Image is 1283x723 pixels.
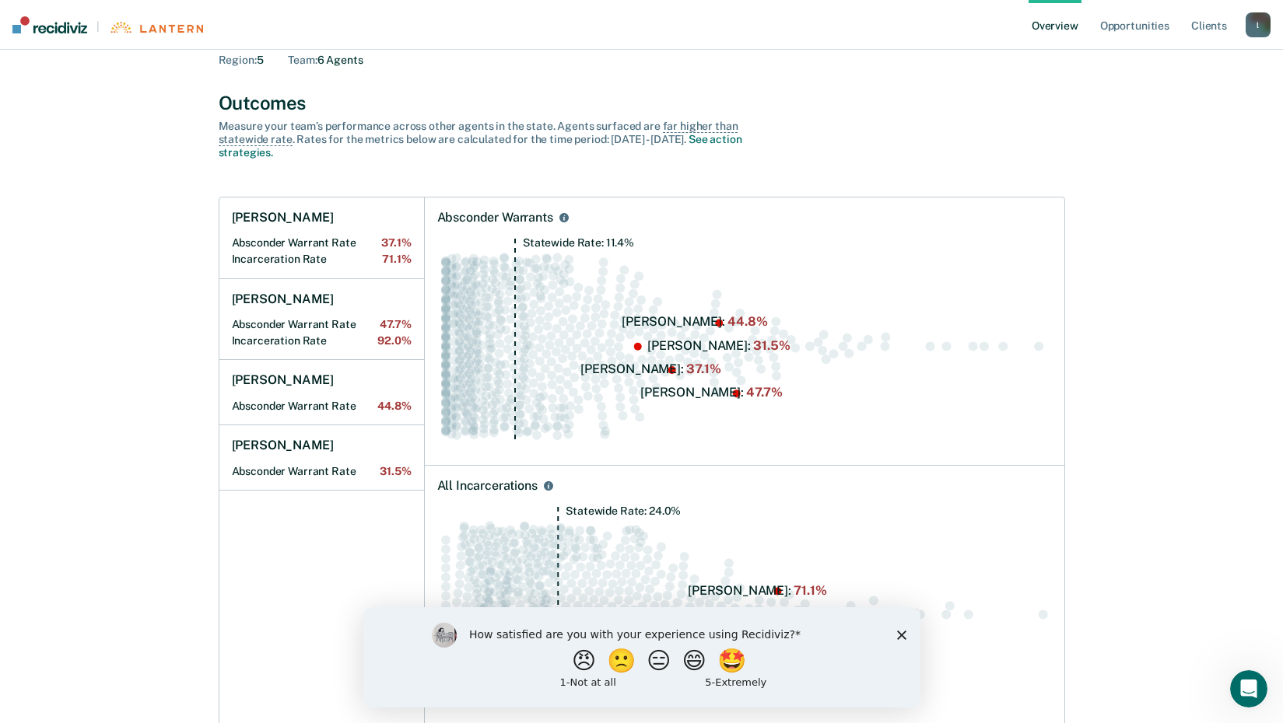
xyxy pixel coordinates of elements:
[219,279,424,361] a: [PERSON_NAME]Absconder Warrant Rate47.7%Incarceration Rate92.0%
[381,236,411,250] span: 37.1%
[523,236,634,249] tspan: Statewide Rate: 11.4%
[87,20,109,33] span: |
[380,318,411,331] span: 47.7%
[232,372,334,388] h1: [PERSON_NAME]
[556,210,572,225] button: Absconder Warrants
[363,607,920,707] iframe: Survey by Kim from Recidiviz
[232,318,412,331] h2: Absconder Warrant Rate
[566,505,681,517] tspan: Statewide Rate: 24.0%
[219,425,424,491] a: [PERSON_NAME]Absconder Warrant Rate31.5%
[380,465,411,478] span: 31.5%
[12,16,203,33] a: |
[288,54,363,67] div: 6 Agents
[382,253,411,266] span: 71.1%
[288,54,317,66] span: Team :
[232,292,334,307] h1: [PERSON_NAME]
[232,210,334,225] h1: [PERSON_NAME]
[219,92,1065,114] div: Outcomes
[232,400,412,413] h2: Absconder Warrant Rate
[1246,12,1271,37] button: l
[437,210,553,225] div: Absconder Warrants
[219,120,763,159] div: Measure your team’s performance across other agent s in the state. Agent s surfaced are . Rates f...
[109,22,203,33] img: Lantern
[219,360,424,425] a: [PERSON_NAME]Absconder Warrant Rate44.8%
[437,506,1052,721] div: Swarm plot of all incarceration rates in the state for ALL caseloads, highlighting values of 71.1...
[219,120,738,146] span: far higher than statewide rate
[219,54,257,66] span: Region :
[219,133,742,159] a: See action strategies.
[219,54,264,67] div: 5
[12,16,87,33] img: Recidiviz
[232,236,412,250] h2: Absconder Warrant Rate
[219,197,424,279] a: [PERSON_NAME]Absconder Warrant Rate37.1%Incarceration Rate71.1%
[232,465,412,478] h2: Absconder Warrant Rate
[232,253,412,266] h2: Incarceration Rate
[437,238,1052,453] div: Swarm plot of all absconder warrant rates in the state for ALL caseloads, highlighting values of ...
[232,438,334,453] h1: [PERSON_NAME]
[377,334,411,348] span: 92.0%
[232,334,412,348] h2: Incarceration Rate
[1230,670,1267,707] iframe: Intercom live chat
[541,478,556,494] button: All Incarcerations
[437,478,538,494] div: All Incarcerations
[377,400,411,413] span: 44.8%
